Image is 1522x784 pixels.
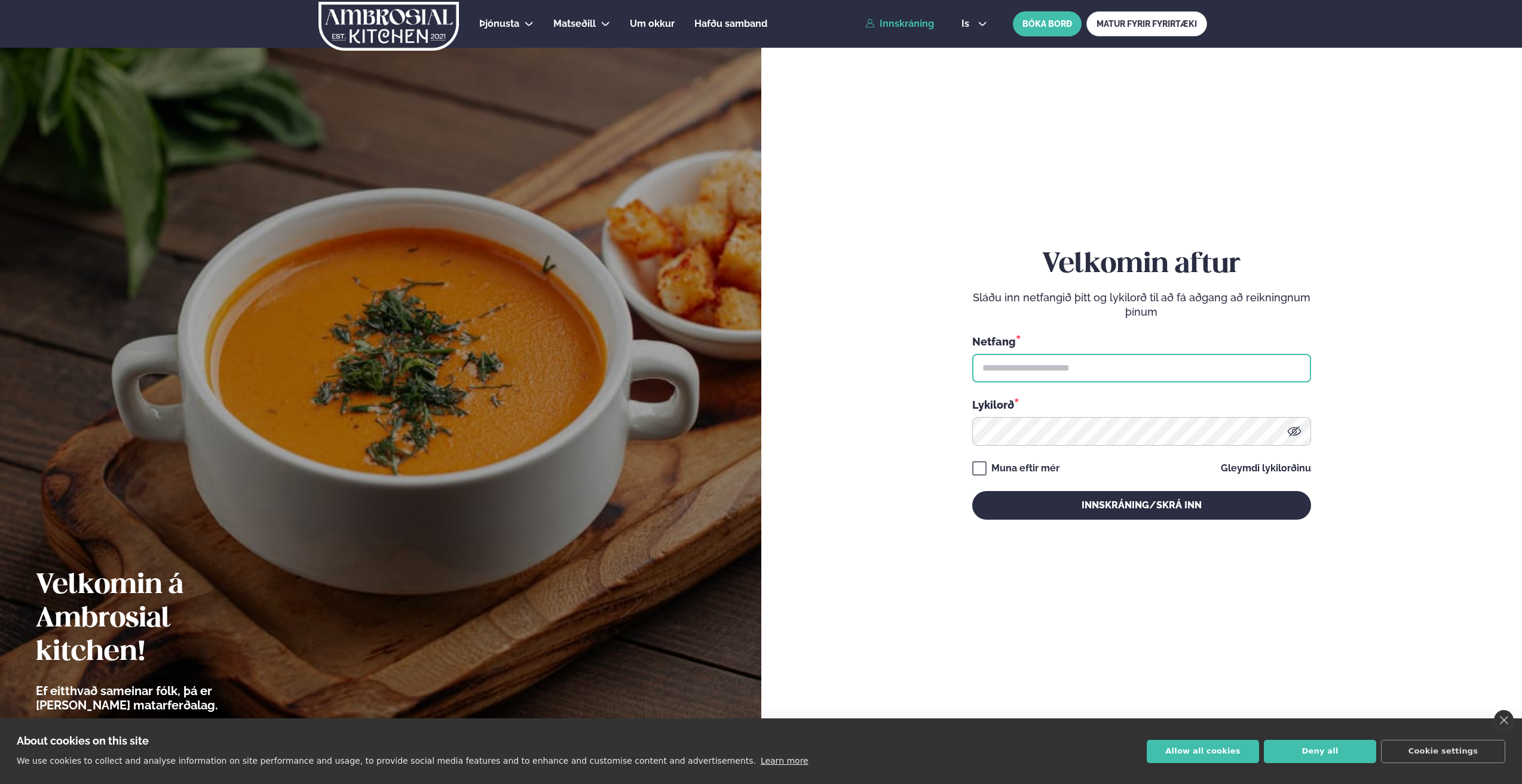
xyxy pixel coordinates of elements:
[972,491,1311,520] button: Innskráning/Skrá inn
[972,248,1311,282] h2: Velkomin aftur
[1494,710,1514,730] a: close
[1221,464,1311,473] a: Gleymdi lykilorðinu
[1264,740,1376,763] button: Deny all
[694,18,767,29] span: Hafðu samband
[553,18,596,29] span: Matseðill
[972,397,1311,412] div: Lykilorð
[952,19,997,29] button: is
[17,756,756,766] p: We use cookies to collect and analyse information on site performance and usage, to provide socia...
[761,756,809,766] a: Learn more
[972,334,1311,349] div: Netfang
[36,684,284,712] p: Ef eitthvað sameinar fólk, þá er [PERSON_NAME] matarferðalag.
[961,19,973,29] span: is
[972,291,1311,319] p: Sláðu inn netfangið þitt og lykilorð til að fá aðgang að reikningnum þínum
[630,18,675,29] span: Um okkur
[630,17,675,31] a: Um okkur
[865,18,934,29] a: Innskráning
[317,2,460,51] img: logo
[1086,11,1207,36] a: MATUR FYRIR FYRIRTÆKI
[553,17,596,31] a: Matseðill
[1147,740,1259,763] button: Allow all cookies
[1381,740,1505,763] button: Cookie settings
[17,734,149,747] strong: About cookies on this site
[694,17,767,31] a: Hafðu samband
[479,18,519,29] span: Þjónusta
[479,17,519,31] a: Þjónusta
[36,569,284,669] h2: Velkomin á Ambrosial kitchen!
[1013,11,1082,36] button: BÓKA BORÐ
